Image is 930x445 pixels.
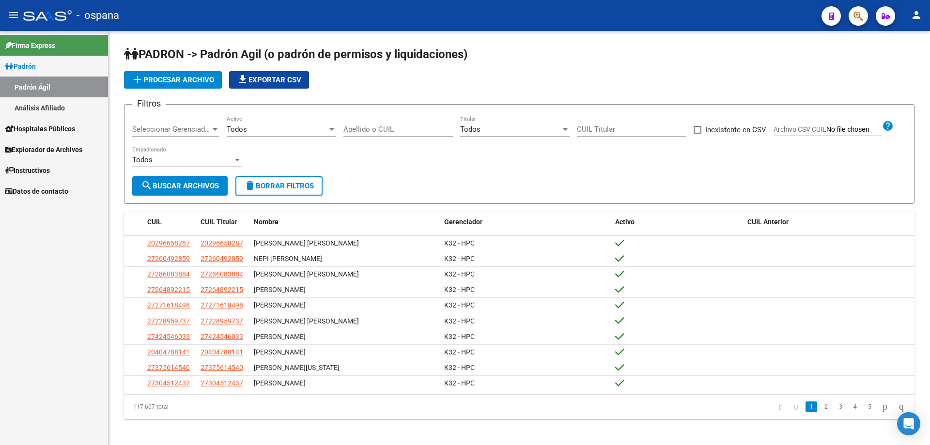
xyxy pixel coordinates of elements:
span: 27304512437 [201,379,243,387]
li: page 2 [819,399,833,415]
span: [PERSON_NAME] [PERSON_NAME] [254,270,359,278]
span: 27271618498 [147,301,190,309]
input: Archivo CSV CUIL [826,125,882,134]
span: K32 - HPC [444,255,475,262]
span: Todos [227,125,247,134]
mat-icon: add [132,74,143,85]
span: 20404788141 [201,348,243,356]
a: go to next page [878,401,892,412]
span: K32 - HPC [444,379,475,387]
span: K32 - HPC [444,239,475,247]
span: [PERSON_NAME] [254,333,306,340]
div: 117.607 total [124,395,280,419]
span: K32 - HPC [444,348,475,356]
a: 4 [849,401,861,412]
span: 27264892215 [147,286,190,293]
span: Exportar CSV [237,76,301,84]
button: Procesar archivo [124,71,222,89]
mat-icon: search [141,180,153,191]
span: Firma Express [5,40,55,51]
span: PADRON -> Padrón Agil (o padrón de permisos y liquidaciones) [124,47,467,61]
span: Padrón [5,61,36,72]
span: Todos [132,155,153,164]
datatable-header-cell: Activo [611,212,744,232]
span: Todos [460,125,480,134]
span: [PERSON_NAME] [PERSON_NAME] [254,239,359,247]
a: 2 [820,401,832,412]
span: Instructivos [5,165,50,176]
span: K32 - HPC [444,301,475,309]
span: [PERSON_NAME][US_STATE] [254,364,340,371]
span: Borrar Filtros [244,182,314,190]
li: page 1 [804,399,819,415]
span: Nombre [254,218,279,226]
button: Exportar CSV [229,71,309,89]
li: page 5 [862,399,877,415]
datatable-header-cell: CUIL Titular [197,212,250,232]
a: go to previous page [789,401,803,412]
a: 1 [806,401,817,412]
span: CUIL Titular [201,218,237,226]
span: Gerenciador [444,218,482,226]
span: K32 - HPC [444,286,475,293]
span: 27260492859 [147,255,190,262]
div: Open Intercom Messenger [897,412,920,435]
datatable-header-cell: Nombre [250,212,440,232]
span: [PERSON_NAME] [254,348,306,356]
span: Explorador de Archivos [5,144,82,155]
h3: Filtros [132,97,166,110]
span: 27264892215 [201,286,243,293]
a: 3 [835,401,846,412]
datatable-header-cell: CUIL Anterior [744,212,914,232]
span: - ospana [77,5,119,26]
span: NEPI [PERSON_NAME] [254,255,322,262]
li: page 3 [833,399,848,415]
mat-icon: person [911,9,922,21]
mat-icon: menu [8,9,19,21]
span: 20404788141 [147,348,190,356]
span: 27375614540 [147,364,190,371]
span: K32 - HPC [444,270,475,278]
span: 27304512437 [147,379,190,387]
span: Activo [615,218,635,226]
a: go to first page [774,401,786,412]
a: 5 [864,401,875,412]
span: 27228959737 [201,317,243,325]
button: Borrar Filtros [235,176,323,196]
span: 27286083884 [201,270,243,278]
span: K32 - HPC [444,317,475,325]
span: Buscar Archivos [141,182,219,190]
span: 20296658287 [201,239,243,247]
span: CUIL [147,218,162,226]
span: 27228959737 [147,317,190,325]
datatable-header-cell: Gerenciador [440,212,611,232]
span: Hospitales Públicos [5,123,75,134]
span: [PERSON_NAME] [254,286,306,293]
span: CUIL Anterior [747,218,789,226]
datatable-header-cell: CUIL [143,212,197,232]
span: 20296658287 [147,239,190,247]
span: [PERSON_NAME] [254,379,306,387]
span: [PERSON_NAME] [PERSON_NAME] [254,317,359,325]
mat-icon: help [882,120,894,132]
span: Inexistente en CSV [705,124,766,136]
span: Procesar archivo [132,76,214,84]
span: 27260492859 [201,255,243,262]
span: 27271618498 [201,301,243,309]
span: K32 - HPC [444,364,475,371]
span: [PERSON_NAME] [254,301,306,309]
span: Archivo CSV CUIL [774,125,826,133]
button: Buscar Archivos [132,176,228,196]
span: 27286083884 [147,270,190,278]
span: Datos de contacto [5,186,68,197]
mat-icon: file_download [237,74,248,85]
span: 27424546033 [147,333,190,340]
a: go to last page [895,401,908,412]
span: K32 - HPC [444,333,475,340]
span: 27424546033 [201,333,243,340]
mat-icon: delete [244,180,256,191]
span: Seleccionar Gerenciador [132,125,211,134]
span: 27375614540 [201,364,243,371]
li: page 4 [848,399,862,415]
